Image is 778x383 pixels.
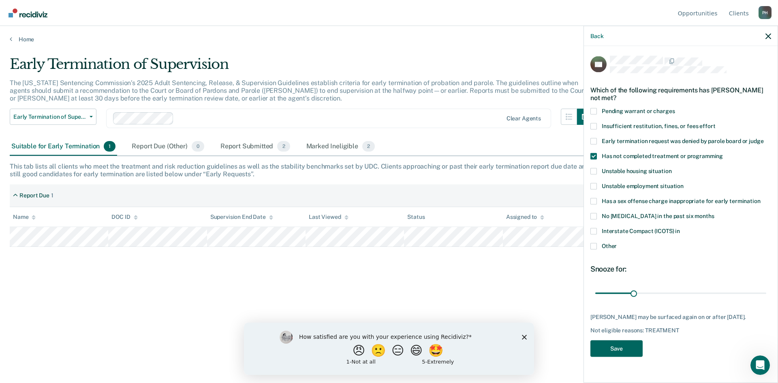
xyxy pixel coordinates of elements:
span: 1 [104,141,115,152]
div: [PERSON_NAME] may be surfaced again on or after [DATE]. [590,313,771,320]
button: Profile dropdown button [759,6,772,19]
div: Not eligible reasons: TREATMENT [590,327,771,334]
div: Last Viewed [309,214,348,220]
div: Status [407,214,425,220]
span: Interstate Compact (ICOTS) in [602,227,680,234]
span: 2 [277,141,290,152]
span: Unstable employment situation [602,182,684,189]
div: Suitable for Early Termination [10,138,117,156]
div: Assigned to [506,214,544,220]
span: Pending warrant or charges [602,107,675,114]
span: Insufficient restitution, fines, or fees effort [602,122,715,129]
div: P H [759,6,772,19]
span: 0 [192,141,204,152]
div: Name [13,214,36,220]
div: Supervision End Date [210,214,273,220]
div: Report Due (Other) [130,138,205,156]
span: 2 [362,141,375,152]
span: Early Termination of Supervision [13,113,86,120]
span: Has not completed treatment or programming [602,152,723,159]
div: Snooze for: [590,264,771,273]
div: 1 [51,192,53,199]
img: Recidiviz [9,9,47,17]
span: No [MEDICAL_DATA] in the past six months [602,212,714,219]
span: Has a sex offense charge inappropriate for early termination [602,197,761,204]
iframe: Intercom live chat [750,355,770,375]
div: Report Due [19,192,49,199]
div: Marked Ineligible [305,138,377,156]
div: Report Submitted [219,138,292,156]
span: Early termination request was denied by parole board or judge [602,137,763,144]
span: Unstable housing situation [602,167,671,174]
a: Home [10,36,768,43]
button: Back [590,32,603,39]
div: DOC ID [111,214,137,220]
div: This tab lists all clients who meet the treatment and risk reduction guidelines as well as the st... [10,163,768,178]
div: Clear agents [507,115,541,122]
span: Other [602,242,617,249]
div: Which of the following requirements has [PERSON_NAME] not met? [590,79,771,108]
button: Save [590,340,643,357]
iframe: Survey by Kim from Recidiviz [244,323,534,375]
div: Early Termination of Supervision [10,56,593,79]
p: The [US_STATE] Sentencing Commission’s 2025 Adult Sentencing, Release, & Supervision Guidelines e... [10,79,586,102]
